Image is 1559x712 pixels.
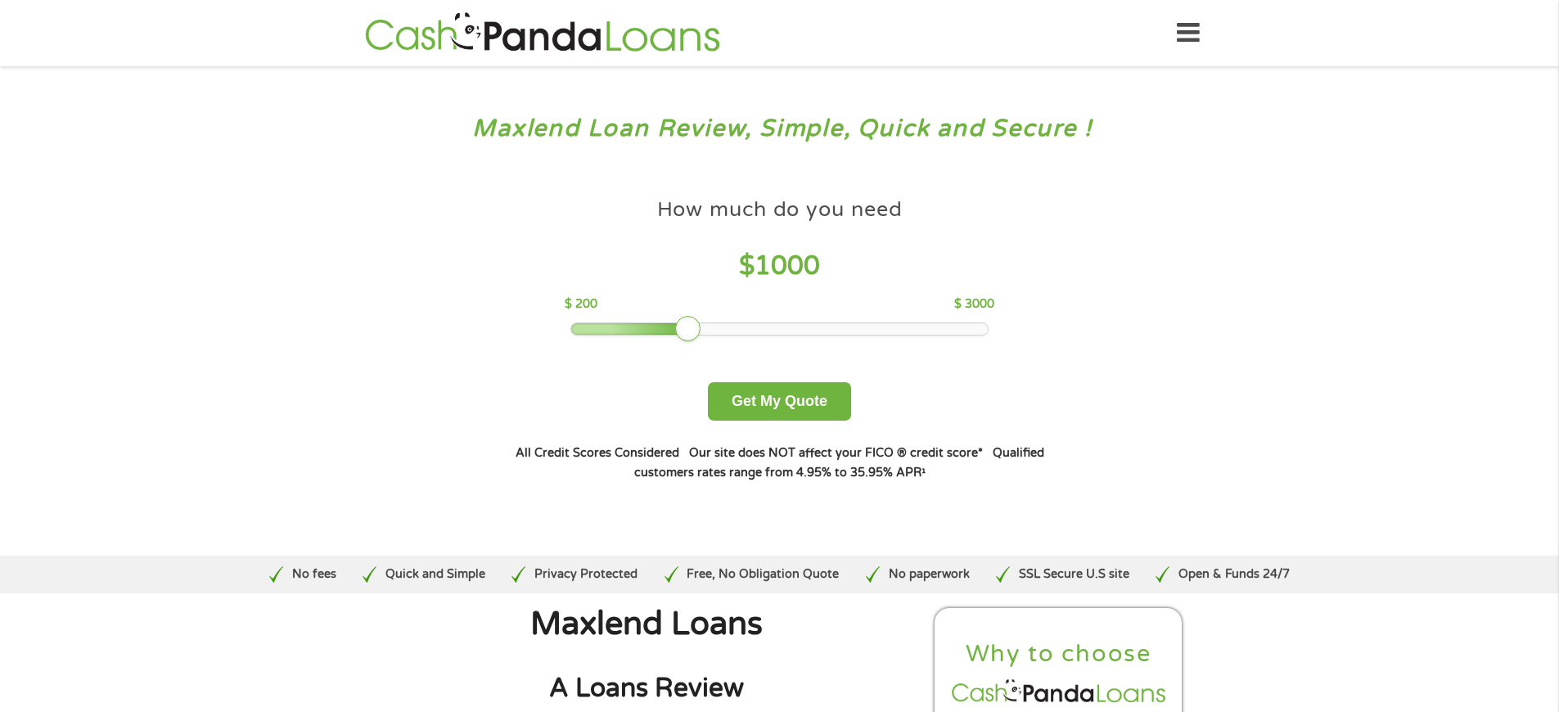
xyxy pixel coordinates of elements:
p: No fees [292,566,336,584]
span: 1000 [755,250,820,282]
p: Free, No Obligation Quote [687,566,839,584]
h4: How much do you need [657,196,903,223]
h4: $ [565,250,994,283]
p: No paperwork [889,566,970,584]
h3: Maxlend Loan Review, Simple, Quick and Secure ! [47,114,1512,144]
img: GetLoanNow Logo [360,10,725,56]
p: Privacy Protected [534,566,638,584]
span: Maxlend Loans [530,605,763,643]
p: Open & Funds 24/7 [1178,566,1290,584]
strong: Qualified customers rates range from 4.95% to 35.95% APR¹ [634,446,1044,480]
p: SSL Secure U.S site [1019,566,1129,584]
button: Get My Quote [708,382,851,421]
p: $ 200 [565,295,597,313]
p: Quick and Simple [385,566,485,584]
h2: Why to choose [948,639,1169,669]
h2: A Loans Review [375,672,918,705]
p: $ 3000 [954,295,994,313]
strong: All Credit Scores Considered [516,446,679,460]
strong: Our site does NOT affect your FICO ® credit score* [689,446,983,460]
